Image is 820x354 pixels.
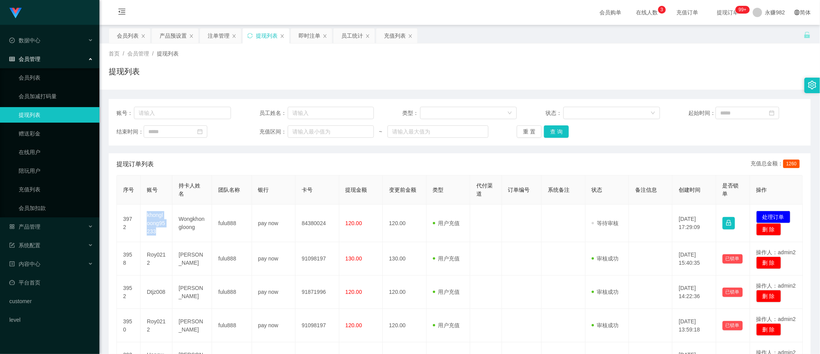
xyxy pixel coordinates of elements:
[157,50,179,57] span: 提现列表
[299,28,320,43] div: 即时注单
[208,28,229,43] div: 注单管理
[387,125,488,138] input: 请输入最大值为
[172,205,212,242] td: Wongkhongloong
[141,242,172,276] td: Roy0212
[433,289,460,295] span: 用户充值
[280,34,285,38] i: 图标: close
[127,50,149,57] span: 会员管理
[592,255,619,262] span: 审核成功
[141,309,172,342] td: Roy0212
[9,242,40,248] span: 系统配置
[651,111,655,116] i: 图标: down
[256,28,278,43] div: 提现列表
[212,309,252,342] td: fulu888
[117,205,141,242] td: 3972
[756,257,781,269] button: 删 除
[172,276,212,309] td: [PERSON_NAME]
[751,160,803,169] div: 充值总金额：
[9,56,40,62] span: 会员管理
[116,128,144,136] span: 结束时间：
[117,276,141,309] td: 3952
[147,187,158,193] span: 账号
[383,309,426,342] td: 120.00
[756,323,781,336] button: 删 除
[783,160,800,168] span: 1260
[152,50,154,57] span: /
[160,28,187,43] div: 产品预设置
[212,242,252,276] td: fulu888
[804,31,811,38] i: 图标: unlock
[389,187,416,193] span: 变更前金额
[346,187,367,193] span: 提现金额
[592,187,603,193] span: 状态
[252,242,295,276] td: pay now
[673,10,702,15] span: 充值订单
[116,109,134,117] span: 账号：
[117,309,141,342] td: 3950
[19,88,93,104] a: 会员加减打码量
[433,220,460,226] span: 用户充值
[252,309,295,342] td: pay now
[672,242,716,276] td: [DATE] 15:40:35
[123,50,124,57] span: /
[756,316,796,322] span: 操作人：admin2
[660,6,663,14] p: 3
[346,289,362,295] span: 120.00
[19,144,93,160] a: 在线用户
[172,242,212,276] td: [PERSON_NAME]
[19,70,93,85] a: 会员列表
[517,125,542,138] button: 重 置
[756,283,796,289] span: 操作人：admin2
[756,211,790,223] button: 处理订单
[9,8,22,19] img: logo.9652507e.png
[403,109,420,117] span: 类型：
[212,205,252,242] td: fulu888
[116,160,154,169] span: 提现订单列表
[433,255,460,262] span: 用户充值
[19,182,93,197] a: 充值列表
[544,125,569,138] button: 查 询
[252,276,295,309] td: pay now
[134,107,231,119] input: 请输入
[109,50,120,57] span: 首页
[19,107,93,123] a: 提现列表
[794,10,800,15] i: 图标: global
[288,125,374,138] input: 请输入最小值为
[172,309,212,342] td: [PERSON_NAME]
[341,28,363,43] div: 员工统计
[433,187,444,193] span: 类型
[9,224,40,230] span: 产品管理
[592,322,619,328] span: 审核成功
[259,109,288,117] span: 员工姓名：
[688,109,716,117] span: 起始时间：
[679,187,700,193] span: 创建时间
[19,163,93,179] a: 陪玩用户
[295,309,339,342] td: 91098197
[374,128,387,136] span: ~
[9,37,40,43] span: 数据中心
[769,110,775,116] i: 图标: calendar
[672,276,716,309] td: [DATE] 14:22:36
[288,107,374,119] input: 请输入
[9,38,15,43] i: 图标: check-circle-o
[9,293,93,309] a: customer
[9,56,15,62] i: 图标: table
[117,28,139,43] div: 会员列表
[295,205,339,242] td: 84380024
[592,289,619,295] span: 审核成功
[9,224,15,229] i: 图标: appstore-o
[756,187,767,193] span: 操作
[508,187,530,193] span: 订单编号
[9,261,15,267] i: 图标: profile
[723,217,735,229] button: 图标: lock
[258,187,269,193] span: 银行
[384,28,406,43] div: 充值列表
[179,182,200,197] span: 持卡人姓名
[123,187,134,193] span: 序号
[218,187,240,193] span: 团队名称
[189,34,194,38] i: 图标: close
[735,6,749,14] sup: 247
[247,33,253,38] i: 图标: sync
[346,220,362,226] span: 120.00
[141,276,172,309] td: Dtjz008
